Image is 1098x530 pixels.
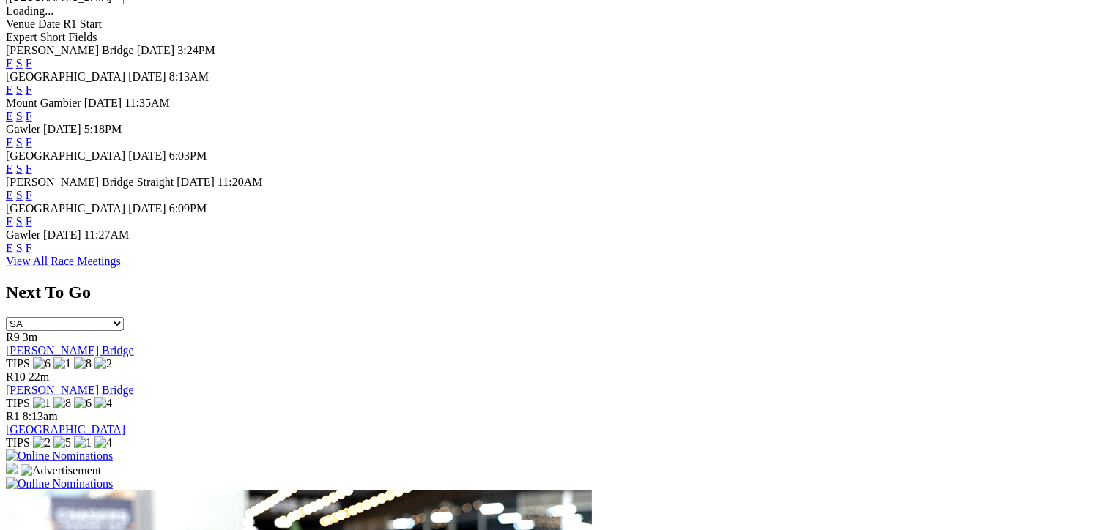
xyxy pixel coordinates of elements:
a: S [16,163,23,175]
a: S [16,110,23,122]
span: 8:13am [23,410,58,422]
span: TIPS [6,397,30,409]
a: S [16,136,23,149]
span: [DATE] [43,228,81,241]
span: 3m [23,331,37,343]
img: 6 [74,397,92,410]
a: F [26,110,32,122]
a: S [16,83,23,96]
img: Online Nominations [6,449,113,463]
span: [GEOGRAPHIC_DATA] [6,149,125,162]
a: [PERSON_NAME] Bridge [6,384,134,396]
a: [PERSON_NAME] Bridge [6,344,134,357]
span: [DATE] [177,176,215,188]
a: S [16,57,23,70]
img: 8 [74,357,92,370]
a: E [6,57,13,70]
span: 6:03PM [169,149,207,162]
span: 11:27AM [84,228,130,241]
a: F [26,189,32,201]
a: View All Race Meetings [6,255,121,267]
a: F [26,242,32,254]
img: 4 [94,436,112,449]
span: R10 [6,370,26,383]
span: [DATE] [43,123,81,135]
a: F [26,215,32,228]
span: [DATE] [84,97,122,109]
span: Fields [68,31,97,43]
img: 6 [33,357,51,370]
span: 6:09PM [169,202,207,214]
span: R1 Start [63,18,102,30]
a: F [26,136,32,149]
span: Gawler [6,123,40,135]
img: Online Nominations [6,477,113,490]
span: 8:13AM [169,70,209,83]
span: [DATE] [128,202,166,214]
a: S [16,189,23,201]
span: Loading... [6,4,53,17]
img: 2 [33,436,51,449]
span: 11:35AM [125,97,170,109]
a: E [6,242,13,254]
a: F [26,163,32,175]
span: 3:24PM [177,44,215,56]
a: E [6,83,13,96]
span: 11:20AM [218,176,263,188]
img: 1 [33,397,51,410]
span: [GEOGRAPHIC_DATA] [6,70,125,83]
img: 2 [94,357,112,370]
img: 1 [53,357,71,370]
a: S [16,215,23,228]
span: Gawler [6,228,40,241]
span: Expert [6,31,37,43]
span: 22m [29,370,49,383]
span: [DATE] [128,149,166,162]
a: [GEOGRAPHIC_DATA] [6,423,125,436]
span: Short [40,31,66,43]
a: E [6,110,13,122]
span: [PERSON_NAME] Bridge Straight [6,176,174,188]
img: 1 [74,436,92,449]
span: Date [38,18,60,30]
a: E [6,163,13,175]
span: 5:18PM [84,123,122,135]
span: [DATE] [137,44,175,56]
img: 15187_Greyhounds_GreysPlayCentral_Resize_SA_WebsiteBanner_300x115_2025.jpg [6,463,18,474]
h2: Next To Go [6,283,1092,302]
a: S [16,242,23,254]
a: E [6,136,13,149]
span: [GEOGRAPHIC_DATA] [6,202,125,214]
img: 8 [53,397,71,410]
span: [DATE] [128,70,166,83]
a: F [26,57,32,70]
img: Advertisement [21,464,101,477]
a: E [6,189,13,201]
span: Mount Gambier [6,97,81,109]
span: R9 [6,331,20,343]
span: Venue [6,18,35,30]
a: F [26,83,32,96]
span: TIPS [6,436,30,449]
span: R1 [6,410,20,422]
a: E [6,215,13,228]
img: 5 [53,436,71,449]
img: 4 [94,397,112,410]
span: [PERSON_NAME] Bridge [6,44,134,56]
span: TIPS [6,357,30,370]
